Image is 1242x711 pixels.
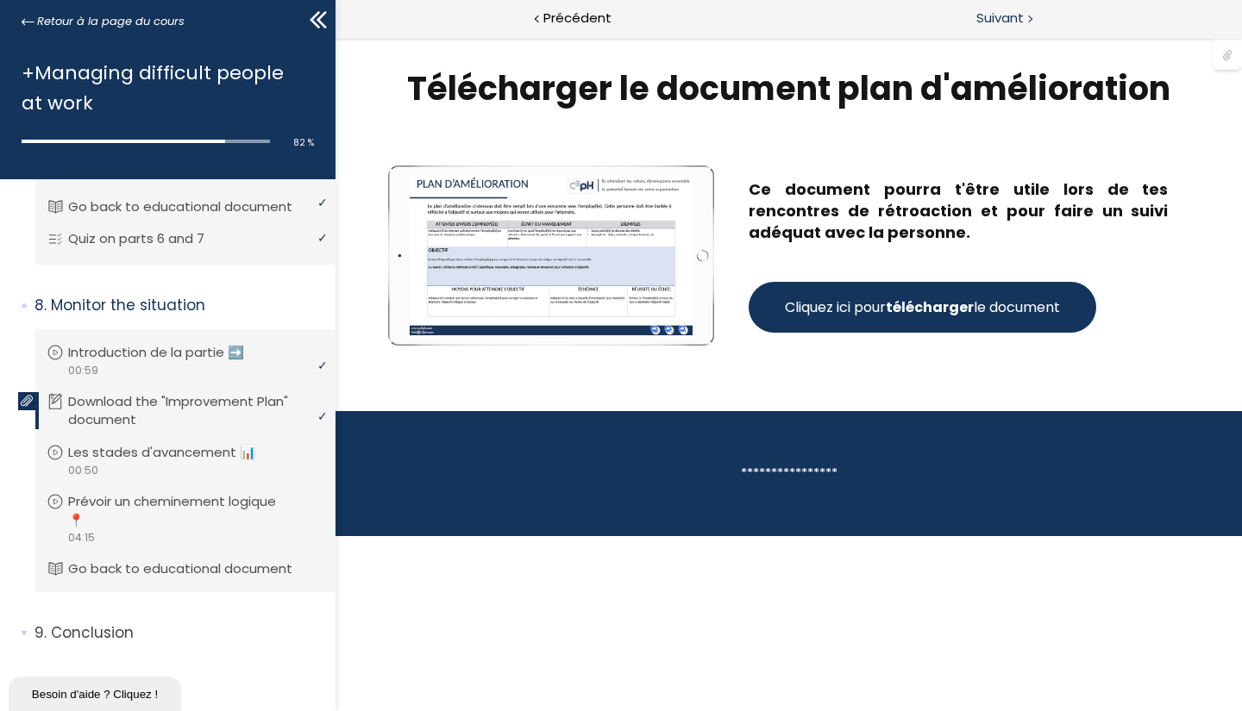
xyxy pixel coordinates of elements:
[550,259,638,279] strong: télécharger
[22,58,305,118] h1: +Managing difficult people at work
[34,295,323,316] p: Monitor the situation
[293,136,314,149] span: 82 %
[413,244,761,295] button: Cliquez ici pourtéléchargerle document
[34,622,47,644] span: 9.
[22,12,185,31] a: Retour à la page du cours
[34,622,323,644] p: Conclusion
[68,392,320,430] p: Download the "Improvement Plan" document
[34,295,47,316] span: 8.
[68,443,282,462] p: Les stades d'avancement 📊
[413,140,832,205] span: Ce document pourra t'être utile lors de tes rencontres de rétroaction et pour faire un suivi adéq...
[9,673,185,711] iframe: chat widget
[67,363,98,378] span: 00:59
[976,8,1024,29] span: Suivant
[67,463,98,478] span: 00:50
[68,343,270,362] p: Introduction de la partie ➡️
[37,12,185,31] span: Retour à la page du cours
[449,259,724,280] span: Cliquez ici pour le document
[68,197,318,216] p: Go back to educational document
[68,229,230,248] p: Quiz on parts 6 and 7
[543,8,612,29] span: Précédent
[53,30,855,72] div: Télécharger le document plan d'amélioration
